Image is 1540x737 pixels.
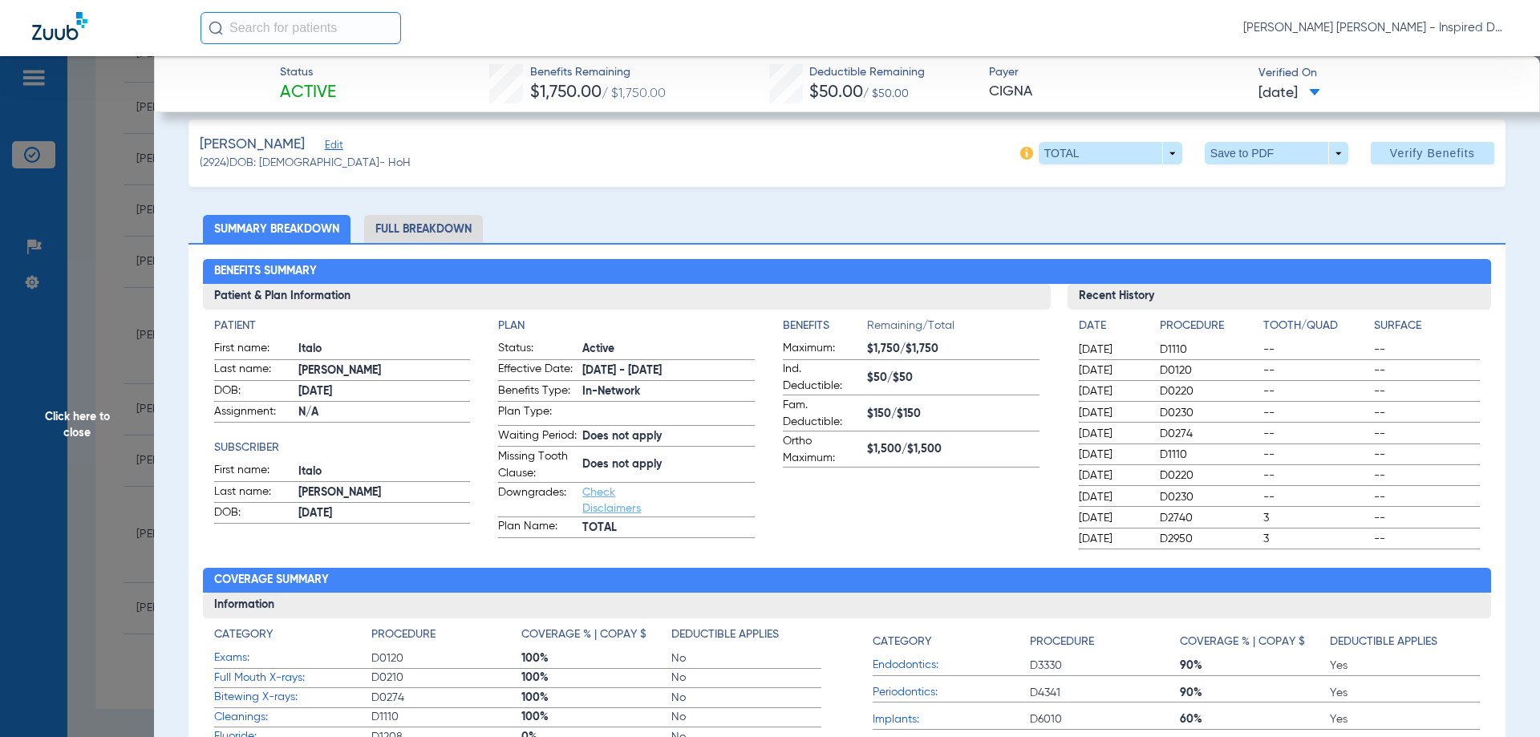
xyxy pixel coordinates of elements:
h4: Category [214,626,273,643]
span: D2950 [1160,531,1258,547]
span: D0230 [1160,489,1258,505]
span: Verified On [1258,65,1514,82]
h4: Procedure [371,626,436,643]
span: [PERSON_NAME] [298,362,471,379]
span: [PERSON_NAME] [PERSON_NAME] - Inspired Dental [1243,20,1508,36]
span: Ortho Maximum: [783,433,861,467]
h4: Deductible Applies [671,626,779,643]
span: $50.00 [809,84,863,101]
span: Deductible Remaining [809,64,925,81]
span: DOB: [214,383,293,402]
span: D4341 [1030,685,1180,701]
button: Verify Benefits [1371,142,1494,164]
span: Does not apply [582,428,755,445]
span: Periodontics: [873,684,1030,701]
span: -- [1263,342,1369,358]
span: [DATE] [1079,405,1146,421]
h4: Category [873,634,931,650]
span: Verify Benefits [1390,147,1475,160]
span: Missing Tooth Clause: [498,448,577,482]
span: -- [1374,489,1480,505]
span: Payer [989,64,1245,81]
span: Remaining/Total [867,318,1039,340]
span: -- [1263,489,1369,505]
h3: Patient & Plan Information [203,284,1051,310]
span: [DATE] [1079,383,1146,399]
span: Fam. Deductible: [783,397,861,431]
span: Italo [298,464,471,480]
app-breakdown-title: Coverage % | Copay $ [521,626,671,649]
span: [DATE] [1079,489,1146,505]
span: Ind. Deductible: [783,361,861,395]
span: Plan Name: [498,518,577,537]
span: / $50.00 [863,88,909,99]
span: [DATE] [1079,362,1146,379]
span: -- [1263,426,1369,442]
span: $50/$50 [867,370,1039,387]
span: D0274 [371,690,521,706]
span: D1110 [1160,447,1258,463]
span: [DATE] [1079,447,1146,463]
span: / $1,750.00 [602,87,666,100]
h4: Surface [1374,318,1480,334]
div: Chat Widget [1460,660,1540,737]
h4: Coverage % | Copay $ [521,626,646,643]
span: Effective Date: [498,361,577,380]
span: 60% [1180,711,1330,727]
app-breakdown-title: Procedure [1160,318,1258,340]
span: 100% [521,690,671,706]
span: Plan Type: [498,403,577,425]
button: Save to PDF [1205,142,1348,164]
span: DOB: [214,504,293,524]
span: -- [1374,468,1480,484]
span: [DATE] - [DATE] [582,362,755,379]
span: -- [1374,531,1480,547]
span: -- [1374,362,1480,379]
span: [DATE] [1258,83,1320,103]
app-breakdown-title: Category [214,626,371,649]
app-breakdown-title: Procedure [1030,626,1180,656]
span: 3 [1263,510,1369,526]
span: First name: [214,340,293,359]
span: Does not apply [582,456,755,473]
span: D0120 [1160,362,1258,379]
span: D1110 [371,709,521,725]
span: $1,750.00 [530,84,602,101]
h4: Benefits [783,318,867,334]
span: Implants: [873,711,1030,728]
span: No [671,650,821,666]
span: -- [1374,510,1480,526]
app-breakdown-title: Category [873,626,1030,656]
app-breakdown-title: Subscriber [214,439,471,456]
span: D0210 [371,670,521,686]
input: Search for patients [201,12,401,44]
span: [PERSON_NAME] [298,484,471,501]
span: No [671,670,821,686]
span: -- [1374,383,1480,399]
span: D0120 [371,650,521,666]
h4: Coverage % | Copay $ [1180,634,1305,650]
span: Yes [1330,658,1480,674]
span: -- [1374,342,1480,358]
span: -- [1374,405,1480,421]
span: Waiting Period: [498,427,577,447]
h2: Coverage Summary [203,568,1492,593]
span: Status [280,64,336,81]
span: Last name: [214,484,293,503]
span: D1110 [1160,342,1258,358]
app-breakdown-title: Procedure [371,626,521,649]
span: [DATE] [298,383,471,400]
span: D0230 [1160,405,1258,421]
span: Benefits Type: [498,383,577,402]
span: Downgrades: [498,484,577,516]
button: TOTAL [1039,142,1182,164]
span: Active [280,82,336,104]
app-breakdown-title: Tooth/Quad [1263,318,1369,340]
app-breakdown-title: Plan [498,318,755,334]
h4: Procedure [1160,318,1258,334]
img: Zuub Logo [32,12,87,40]
h4: Date [1079,318,1146,334]
span: TOTAL [582,520,755,537]
span: D6010 [1030,711,1180,727]
span: D2740 [1160,510,1258,526]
